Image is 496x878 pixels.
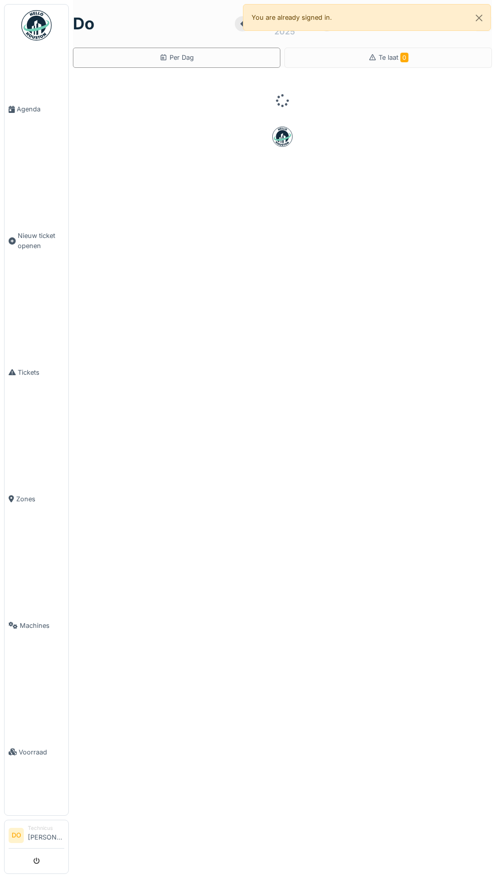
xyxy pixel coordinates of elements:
[468,5,490,31] button: Close
[9,828,24,843] li: DO
[9,824,64,849] a: DO Technicus[PERSON_NAME]
[28,824,64,846] li: [PERSON_NAME]
[18,231,64,250] span: Nieuw ticket openen
[5,46,68,173] a: Agenda
[379,54,408,61] span: Te laat
[17,104,64,114] span: Agenda
[20,621,64,630] span: Machines
[73,14,95,33] h1: do
[5,562,68,689] a: Machines
[5,309,68,435] a: Tickets
[272,127,293,147] img: badge-BVDL4wpA.svg
[18,368,64,377] span: Tickets
[5,689,68,815] a: Voorraad
[28,824,64,832] div: Technicus
[400,53,408,62] span: 0
[5,173,68,309] a: Nieuw ticket openen
[274,25,295,37] div: 2025
[16,494,64,504] span: Zones
[5,435,68,562] a: Zones
[19,747,64,757] span: Voorraad
[243,4,491,31] div: You are already signed in.
[21,10,52,41] img: Badge_color-CXgf-gQk.svg
[159,53,194,62] div: Per Dag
